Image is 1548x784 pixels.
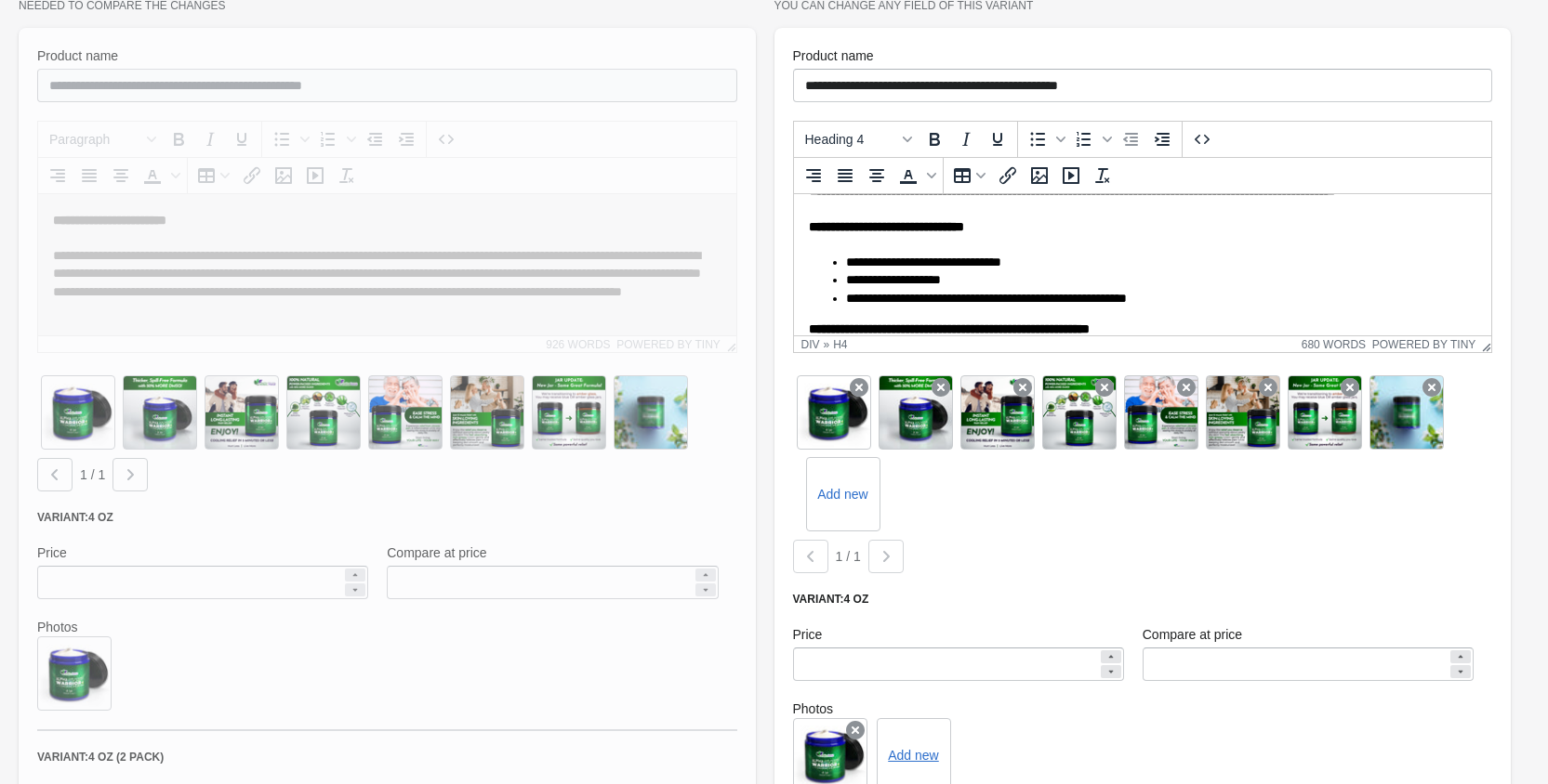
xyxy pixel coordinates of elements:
span: Heading 4 [805,132,896,147]
button: Add new [888,748,938,763]
div: Numbered list [1068,124,1115,155]
button: Bold [919,124,950,155]
label: Add new [817,485,867,503]
button: Justify [829,160,861,191]
button: Source code [1186,124,1218,155]
div: Resize [1475,336,1491,352]
span: 1 / 1 [80,467,105,482]
button: Insert/edit image [1024,160,1055,191]
div: Variant: 4 oz [793,592,1493,607]
span: 1 / 1 [836,549,861,564]
label: Price [793,625,823,644]
button: Increase indent [1146,124,1178,155]
iframe: Rich Text Area. Press ALT-0 for help. [794,194,1492,335]
button: Blocks [798,124,919,155]
button: Align center [861,160,893,191]
label: Product name [793,46,874,65]
button: Align right [798,160,829,191]
div: » [824,338,830,351]
button: Insert/edit media [1055,160,1087,191]
button: Decrease indent [1115,124,1146,155]
button: Italic [950,124,982,155]
div: Bullet list [1022,124,1068,155]
div: Text color [893,160,939,191]
label: Compare at price [1143,625,1242,644]
a: Powered by Tiny [1372,338,1476,351]
button: Table [947,160,992,191]
div: div [801,338,820,351]
button: Underline [982,124,1013,155]
button: Clear formatting [1087,160,1118,191]
button: 680 words [1302,338,1366,351]
label: Photos [793,699,1493,718]
button: Insert/edit link [992,160,1024,191]
div: h4 [833,338,847,351]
